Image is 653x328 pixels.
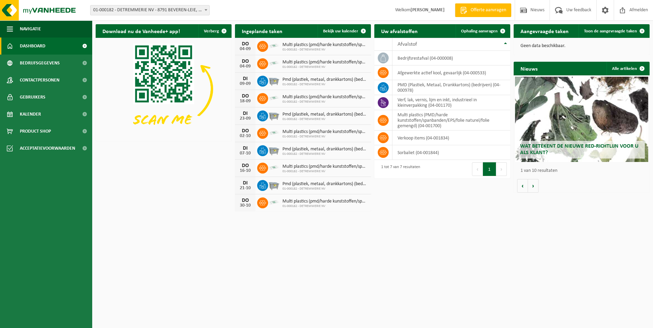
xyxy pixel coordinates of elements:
div: 02-10 [238,134,252,138]
div: 09-09 [238,81,252,86]
span: Navigatie [20,20,41,38]
div: DO [238,163,252,168]
span: Bekijk uw kalender [323,29,358,33]
span: Dashboard [20,38,45,55]
div: 1 tot 7 van 7 resultaten [378,162,420,177]
span: 01-000182 - DETREMMERIE NV - 8791 BEVEREN-LEIE, SPIJKERLAAN 153 [90,5,210,15]
div: 04-09 [238,47,252,51]
button: Verberg [198,24,231,38]
h2: Aangevraagde taken [514,24,575,38]
span: Multi plastics (pmd/harde kunststoffen/spanbanden/eps/folie naturel/folie gemeng... [282,164,367,169]
span: Multi plastics (pmd/harde kunststoffen/spanbanden/eps/folie naturel/folie gemeng... [282,60,367,65]
td: Sorbaliet (04-001844) [392,145,510,160]
h2: Uw afvalstoffen [374,24,425,38]
span: Multi plastics (pmd/harde kunststoffen/spanbanden/eps/folie naturel/folie gemeng... [282,199,367,204]
div: DO [238,41,252,47]
div: DI [238,146,252,151]
div: 21-10 [238,186,252,191]
div: 30-10 [238,203,252,208]
div: 18-09 [238,99,252,104]
div: DI [238,180,252,186]
img: WB-2500-GAL-GY-01 [268,179,280,191]
span: 01-000182 - DETREMMERIE NV [282,135,367,139]
td: PMD (Plastiek, Metaal, Drankkartons) (bedrijven) (04-000978) [392,80,510,95]
span: 01-000182 - DETREMMERIE NV [282,83,367,87]
strong: [PERSON_NAME] [411,8,445,13]
span: Verberg [204,29,219,33]
td: bedrijfsrestafval (04-000008) [392,51,510,65]
div: DO [238,198,252,203]
span: Pmd (plastiek, metaal, drankkartons) (bedrijven) [282,112,367,117]
span: 01-000182 - DETREMMERIE NV [282,48,367,52]
div: 07-10 [238,151,252,156]
div: DI [238,76,252,81]
div: 16-10 [238,168,252,173]
img: LP-SK-00500-LPE-16 [268,196,280,208]
a: Offerte aanvragen [455,3,511,17]
img: LP-SK-00500-LPE-16 [268,127,280,138]
span: 01-000182 - DETREMMERIE NV [282,204,367,208]
span: Offerte aanvragen [469,7,508,14]
div: DO [238,128,252,134]
span: Multi plastics (pmd/harde kunststoffen/spanbanden/eps/folie naturel/folie gemeng... [282,42,367,48]
span: 01-000182 - DETREMMERIE NV [282,65,367,69]
img: Download de VHEPlus App [96,38,232,140]
span: Pmd (plastiek, metaal, drankkartons) (bedrijven) [282,147,367,152]
div: 04-09 [238,64,252,69]
img: LP-SK-00500-LPE-16 [268,162,280,173]
span: 01-000182 - DETREMMERIE NV [282,152,367,156]
h2: Nieuws [514,62,544,75]
button: Previous [472,162,483,176]
span: Bedrijfsgegevens [20,55,60,72]
td: verkoop items (04-001834) [392,131,510,145]
h2: Ingeplande taken [235,24,289,38]
button: Vorige [517,179,528,193]
span: 01-000182 - DETREMMERIE NV - 8791 BEVEREN-LEIE, SPIJKERLAAN 153 [91,5,209,15]
a: Ophaling aanvragen [456,24,510,38]
span: 01-000182 - DETREMMERIE NV [282,169,367,174]
img: LP-SK-00500-LPE-16 [268,40,280,51]
div: DO [238,93,252,99]
div: DO [238,59,252,64]
a: Wat betekent de nieuwe RED-richtlijn voor u als klant? [515,77,648,162]
p: 1 van 10 resultaten [520,168,646,173]
div: DI [238,111,252,116]
button: Next [496,162,507,176]
span: Wat betekent de nieuwe RED-richtlijn voor u als klant? [520,144,638,155]
span: 01-000182 - DETREMMERIE NV [282,117,367,121]
img: WB-2500-GAL-GY-01 [268,75,280,86]
span: Product Shop [20,123,51,140]
a: Toon de aangevraagde taken [579,24,649,38]
td: multi plastics (PMD/harde kunststoffen/spanbanden/EPS/folie naturel/folie gemengd) (04-001700) [392,110,510,131]
span: Gebruikers [20,89,45,106]
span: Ophaling aanvragen [461,29,498,33]
span: 01-000182 - DETREMMERIE NV [282,187,367,191]
img: WB-2500-GAL-GY-01 [268,144,280,156]
h2: Download nu de Vanheede+ app! [96,24,187,38]
span: Pmd (plastiek, metaal, drankkartons) (bedrijven) [282,77,367,83]
span: Pmd (plastiek, metaal, drankkartons) (bedrijven) [282,181,367,187]
span: Kalender [20,106,41,123]
a: Bekijk uw kalender [318,24,370,38]
img: LP-SK-00500-LPE-16 [268,92,280,104]
button: Volgende [528,179,539,193]
div: 23-09 [238,116,252,121]
span: 01-000182 - DETREMMERIE NV [282,100,367,104]
button: 1 [483,162,496,176]
a: Alle artikelen [607,62,649,75]
span: Multi plastics (pmd/harde kunststoffen/spanbanden/eps/folie naturel/folie gemeng... [282,129,367,135]
img: WB-2500-GAL-GY-01 [268,109,280,121]
span: Toon de aangevraagde taken [584,29,637,33]
span: Contactpersonen [20,72,59,89]
td: afgewerkte actief kool, gevaarlijk (04-000533) [392,65,510,80]
span: Multi plastics (pmd/harde kunststoffen/spanbanden/eps/folie naturel/folie gemeng... [282,94,367,100]
span: Acceptatievoorwaarden [20,140,75,157]
img: LP-SK-00500-LPE-16 [268,57,280,69]
p: Geen data beschikbaar. [520,44,643,48]
td: verf, lak, vernis, lijm en inkt, industrieel in kleinverpakking (04-001170) [392,95,510,110]
span: Afvalstof [398,42,417,47]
